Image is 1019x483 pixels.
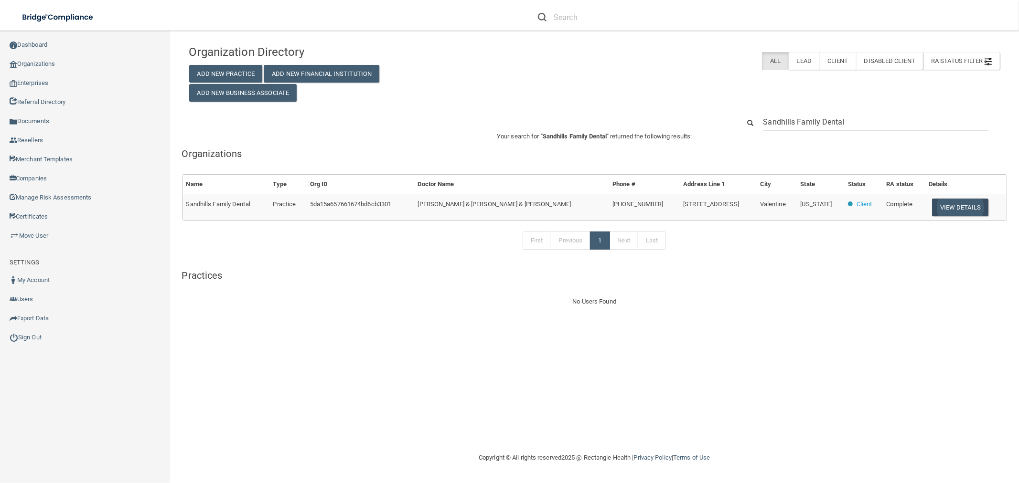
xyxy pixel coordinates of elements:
[10,118,17,126] img: icon-documents.8dae5593.png
[925,175,1007,194] th: Details
[634,454,672,461] a: Privacy Policy
[797,175,844,194] th: State
[985,58,992,65] img: icon-filter@2x.21656d0b.png
[186,200,250,208] span: Sandhills Family Dental
[306,175,414,194] th: Org ID
[756,175,797,194] th: City
[679,175,756,194] th: Address Line 1
[264,65,379,83] button: Add New Financial Institution
[883,175,925,194] th: RA status
[932,199,988,216] button: View Details
[801,200,832,208] span: [US_STATE]
[590,231,610,250] a: 1
[182,131,1008,142] p: Your search for " " returned the following results:
[551,231,591,250] a: Previous
[609,175,679,194] th: Phone #
[543,133,607,140] span: Sandhills Family Dental
[10,333,18,342] img: ic_power_dark.7ecde6b1.png
[789,52,819,70] label: Lead
[182,270,1008,281] h5: Practices
[310,200,391,208] span: 5da15a657661674bd6cb3301
[683,200,739,208] span: [STREET_ADDRESS]
[189,46,450,58] h4: Organization Directory
[189,84,297,102] button: Add New Business Associate
[418,200,571,208] span: [PERSON_NAME] & [PERSON_NAME] & [PERSON_NAME]
[10,257,39,268] label: SETTINGS
[887,200,913,208] span: Complete
[420,442,769,473] div: Copyright © All rights reserved 2025 @ Rectangle Health | |
[554,9,641,26] input: Search
[762,52,788,70] label: All
[523,231,551,250] a: First
[763,113,988,131] input: Search
[10,276,17,284] img: ic_user_dark.df1a06c3.png
[414,175,609,194] th: Doctor Name
[10,61,17,68] img: organization-icon.f8decf85.png
[269,175,306,194] th: Type
[638,231,666,250] a: Last
[10,231,19,241] img: briefcase.64adab9b.png
[182,175,269,194] th: Name
[10,136,17,144] img: ic_reseller.de258add.png
[610,231,638,250] a: Next
[182,148,1008,159] h5: Organizations
[856,52,923,70] label: Disabled Client
[855,416,1008,453] iframe: Drift Widget Chat Controller
[14,8,102,27] img: bridge_compliance_login_screen.278c3ca4.svg
[538,13,547,21] img: ic-search.3b580494.png
[857,199,872,210] p: Client
[10,315,17,322] img: icon-export.b9366987.png
[10,295,17,303] img: icon-users.e205127d.png
[673,454,710,461] a: Terms of Use
[612,200,663,208] span: [PHONE_NUMBER]
[931,57,992,64] span: RA Status Filter
[182,296,1008,307] div: No Users Found
[819,52,856,70] label: Client
[760,200,786,208] span: Valentine
[10,42,17,49] img: ic_dashboard_dark.d01f4a41.png
[189,65,263,83] button: Add New Practice
[273,200,296,208] span: Practice
[844,175,883,194] th: Status
[10,80,17,87] img: enterprise.0d942306.png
